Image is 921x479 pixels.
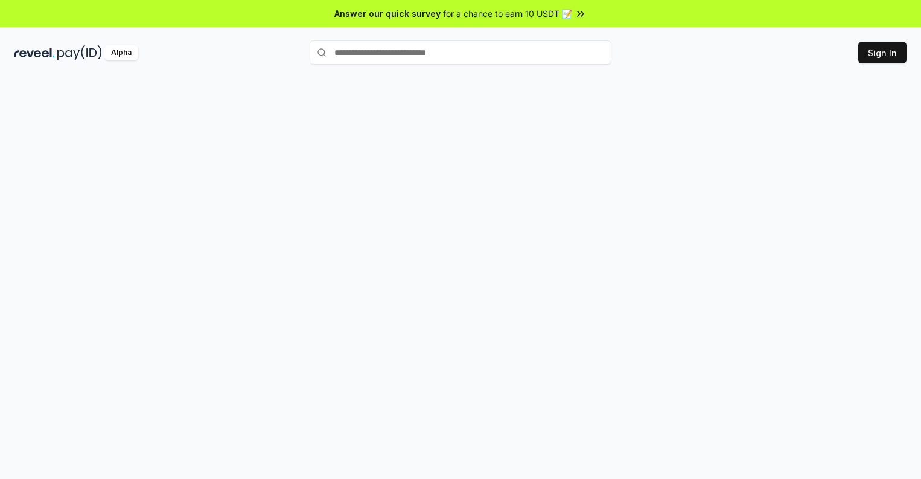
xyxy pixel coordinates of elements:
[14,45,55,60] img: reveel_dark
[334,7,441,20] span: Answer our quick survey
[443,7,572,20] span: for a chance to earn 10 USDT 📝
[104,45,138,60] div: Alpha
[57,45,102,60] img: pay_id
[858,42,907,63] button: Sign In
